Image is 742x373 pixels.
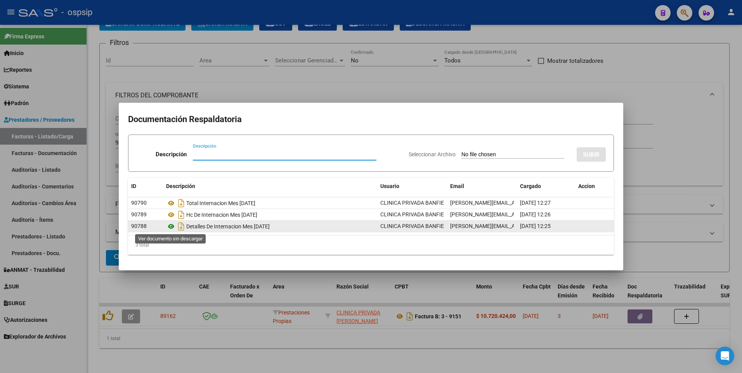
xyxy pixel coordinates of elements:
[575,178,614,195] datatable-header-cell: Accion
[131,211,147,218] span: 90789
[380,211,471,218] span: CLINICA PRIVADA BANFIELD (3912) -
[517,178,575,195] datatable-header-cell: Cargado
[131,223,147,229] span: 90788
[520,183,541,189] span: Cargado
[409,151,456,157] span: Seleccionar Archivo
[520,200,551,206] span: [DATE] 12:27
[520,211,551,218] span: [DATE] 12:26
[716,347,734,365] div: Open Intercom Messenger
[166,220,374,233] div: Detalles De Internacion Mes [DATE]
[131,183,136,189] span: ID
[450,223,619,229] span: [PERSON_NAME][EMAIL_ADDRESS][PERSON_NAME][DOMAIN_NAME]
[380,183,399,189] span: Usuario
[583,151,600,158] span: SUBIR
[166,209,374,221] div: Hc De Internacion Mes [DATE]
[166,183,195,189] span: Descripción
[450,183,464,189] span: Email
[166,197,374,209] div: Total Internacion Mes [DATE]
[577,147,606,162] button: SUBIR
[176,197,186,209] i: Descargar documento
[450,200,619,206] span: [PERSON_NAME][EMAIL_ADDRESS][PERSON_NAME][DOMAIN_NAME]
[128,178,163,195] datatable-header-cell: ID
[128,112,614,127] h2: Documentación Respaldatoria
[163,178,377,195] datatable-header-cell: Descripción
[128,235,614,255] div: 3 total
[176,209,186,221] i: Descargar documento
[156,150,187,159] p: Descripción
[447,178,517,195] datatable-header-cell: Email
[377,178,447,195] datatable-header-cell: Usuario
[380,223,471,229] span: CLINICA PRIVADA BANFIELD (3912) -
[520,223,551,229] span: [DATE] 12:25
[131,200,147,206] span: 90790
[450,211,619,218] span: [PERSON_NAME][EMAIL_ADDRESS][PERSON_NAME][DOMAIN_NAME]
[380,200,471,206] span: CLINICA PRIVADA BANFIELD (3912) -
[176,220,186,233] i: Descargar documento
[578,183,595,189] span: Accion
